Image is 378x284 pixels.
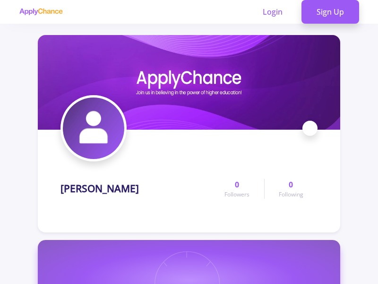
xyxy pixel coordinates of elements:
img: arta hakhamaneshavatar [63,98,124,159]
h1: [PERSON_NAME] [60,183,139,195]
a: 0Followers [210,179,264,199]
span: 0 [235,179,239,190]
span: Following [279,190,303,199]
img: applychance logo text only [19,8,63,16]
span: 0 [289,179,293,190]
span: Followers [224,190,249,199]
img: arta hakhamaneshcover image [38,35,340,130]
a: 0Following [264,179,318,199]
